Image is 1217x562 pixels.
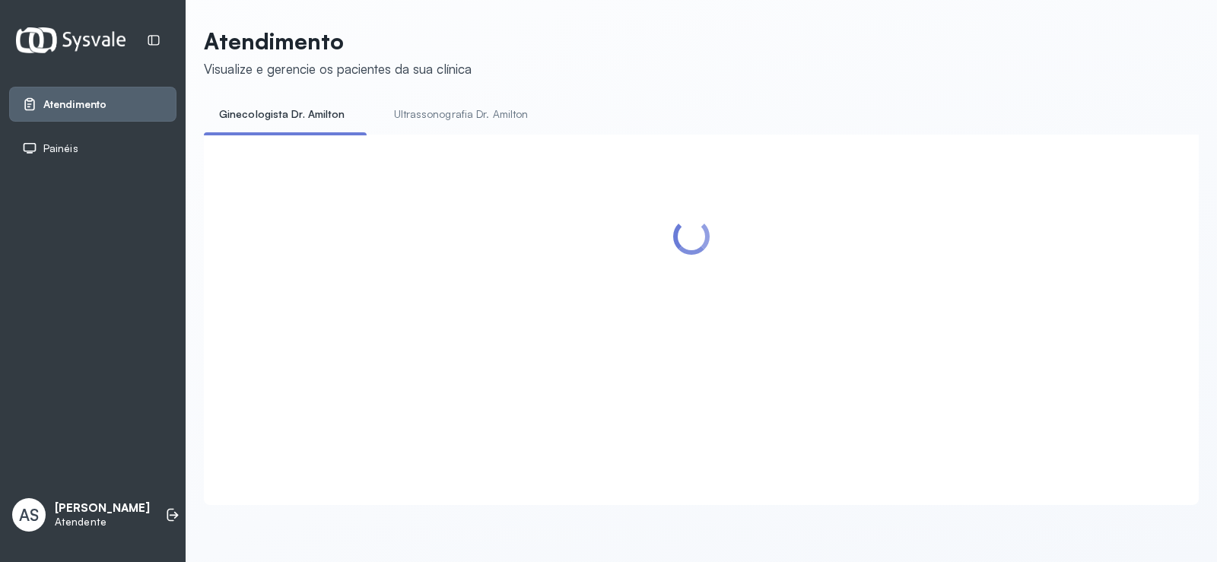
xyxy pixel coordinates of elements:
span: Painéis [43,142,78,155]
p: Atendente [55,516,150,529]
p: Atendimento [204,27,472,55]
img: Logotipo do estabelecimento [16,27,126,52]
p: [PERSON_NAME] [55,501,150,516]
span: Atendimento [43,98,106,111]
div: Visualize e gerencie os pacientes da sua clínica [204,61,472,77]
a: Ginecologista Dr. Amilton [204,102,361,127]
a: Atendimento [22,97,164,112]
a: Ultrassonografia Dr. Amilton [379,102,544,127]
